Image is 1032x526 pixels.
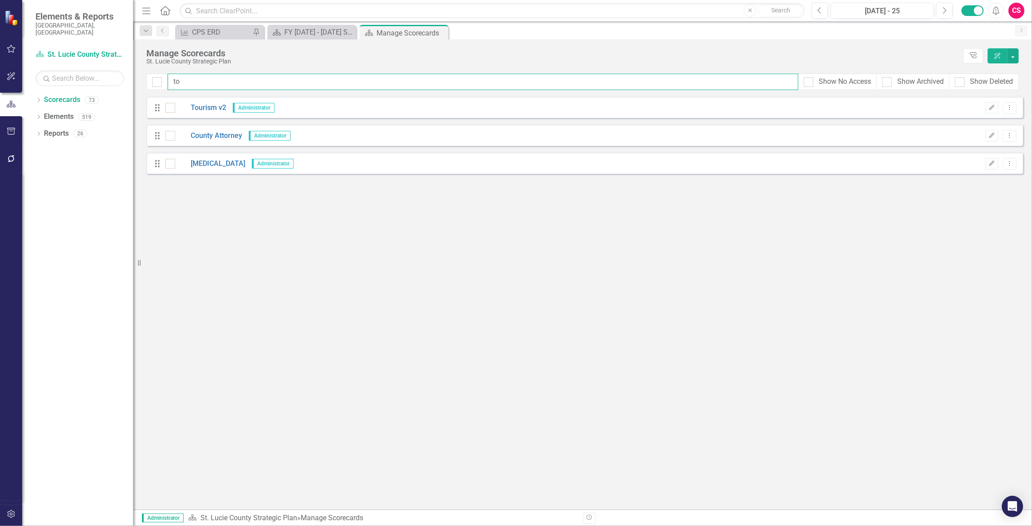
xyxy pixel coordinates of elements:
[188,513,576,523] div: » Manage Scorecards
[377,27,446,39] div: Manage Scorecards
[73,130,87,137] div: 26
[4,10,20,25] img: ClearPoint Strategy
[35,11,124,22] span: Elements & Reports
[175,131,242,141] a: County Attorney
[175,103,226,113] a: Tourism v2
[192,27,251,38] div: CPS ERD
[970,77,1013,87] div: Show Deleted
[180,3,805,19] input: Search ClearPoint...
[35,50,124,60] a: St. Lucie County Strategic Plan
[1008,3,1024,19] button: CS
[44,112,74,122] a: Elements
[175,159,245,169] a: [MEDICAL_DATA]
[758,4,803,17] button: Search
[771,7,790,14] span: Search
[85,96,99,104] div: 73
[35,71,124,86] input: Search Below...
[252,159,294,169] span: Administrator
[35,22,124,36] small: [GEOGRAPHIC_DATA], [GEOGRAPHIC_DATA]
[168,74,798,90] input: Filter Scorecards...
[284,27,354,38] div: FY [DATE] - [DATE] Strategic Plan
[177,27,251,38] a: CPS ERD
[1002,496,1023,517] div: Open Intercom Messenger
[44,129,69,139] a: Reports
[146,58,959,65] div: St. Lucie County Strategic Plan
[146,48,959,58] div: Manage Scorecards
[831,3,934,19] button: [DATE] - 25
[44,95,80,105] a: Scorecards
[834,6,931,16] div: [DATE] - 25
[142,514,184,522] span: Administrator
[200,514,297,522] a: St. Lucie County Strategic Plan
[819,77,871,87] div: Show No Access
[270,27,354,38] a: FY [DATE] - [DATE] Strategic Plan
[233,103,275,113] span: Administrator
[78,113,95,121] div: 519
[249,131,290,141] span: Administrator
[897,77,944,87] div: Show Archived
